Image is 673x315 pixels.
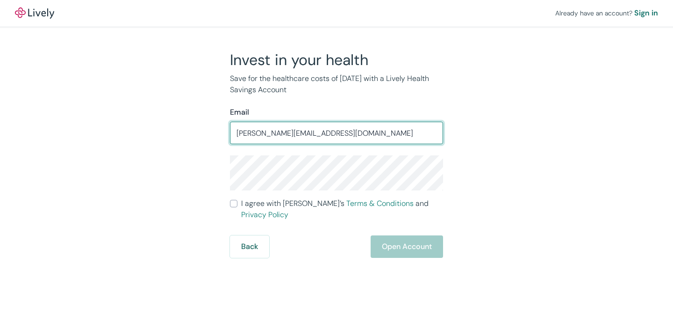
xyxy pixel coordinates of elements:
[230,51,443,69] h2: Invest in your health
[230,73,443,95] p: Save for the healthcare costs of [DATE] with a Lively Health Savings Account
[15,7,54,19] a: LivelyLively
[346,198,414,208] a: Terms & Conditions
[634,7,658,19] a: Sign in
[241,210,288,220] a: Privacy Policy
[555,7,658,19] div: Already have an account?
[241,198,443,220] span: I agree with [PERSON_NAME]’s and
[230,107,249,118] label: Email
[15,7,54,19] img: Lively
[230,235,269,258] button: Back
